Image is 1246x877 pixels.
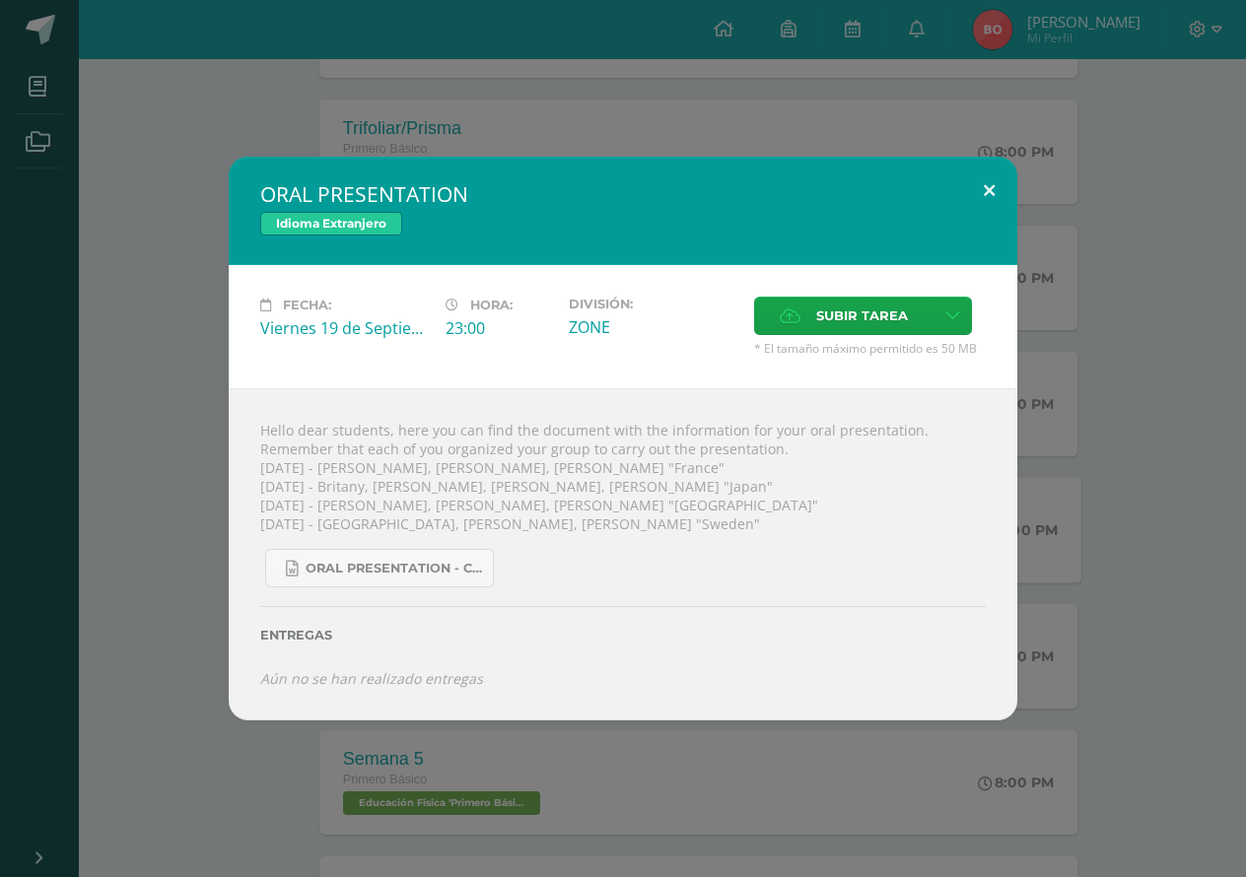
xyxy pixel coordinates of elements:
button: Close (Esc) [961,157,1017,224]
div: ZONE [569,316,738,338]
span: Hora: [470,298,513,312]
span: Subir tarea [816,298,908,334]
div: Viernes 19 de Septiembre [260,317,430,339]
label: División: [569,297,738,311]
span: Fecha: [283,298,331,312]
h2: ORAL PRESENTATION [260,180,986,208]
label: Entregas [260,628,986,642]
a: ORAL PRESENTATION - COUNTRY.docx [265,549,494,587]
div: 23:00 [446,317,553,339]
i: Aún no se han realizado entregas [260,669,483,688]
div: Hello dear students, here you can find the document with the information for your oral presentati... [229,388,1017,719]
span: * El tamaño máximo permitido es 50 MB [754,340,986,357]
span: Idioma Extranjero [260,212,402,236]
span: ORAL PRESENTATION - COUNTRY.docx [306,561,483,576]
